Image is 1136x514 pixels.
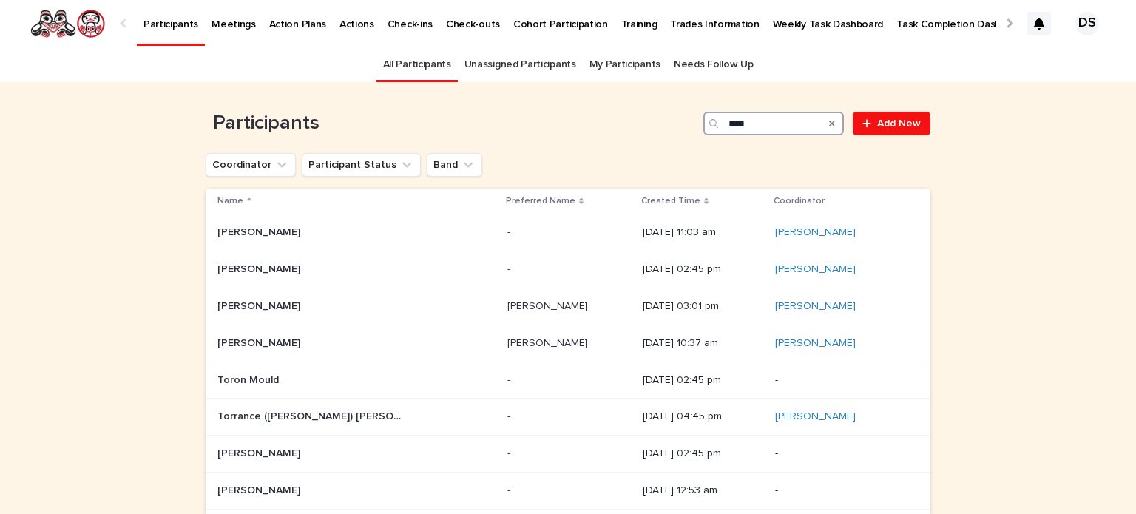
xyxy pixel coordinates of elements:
[643,447,764,460] p: [DATE] 02:45 pm
[206,288,930,325] tr: [PERSON_NAME][PERSON_NAME] [PERSON_NAME][PERSON_NAME] [DATE] 03:01 pm[PERSON_NAME]
[217,260,303,276] p: [PERSON_NAME]
[217,193,243,209] p: Name
[703,112,844,135] input: Search
[206,472,930,509] tr: [PERSON_NAME][PERSON_NAME] -- [DATE] 12:53 am-
[383,47,451,82] a: All Participants
[853,112,930,135] a: Add New
[775,300,856,313] a: [PERSON_NAME]
[206,436,930,473] tr: [PERSON_NAME][PERSON_NAME] -- [DATE] 02:45 pm-
[217,223,303,239] p: [PERSON_NAME]
[1075,12,1099,35] div: DS
[206,362,930,399] tr: Toron MouldToron Mould -- [DATE] 02:45 pm-
[877,118,921,129] span: Add New
[643,484,764,497] p: [DATE] 12:53 am
[506,193,575,209] p: Preferred Name
[774,193,825,209] p: Coordinator
[206,153,296,177] button: Coordinator
[217,334,303,350] p: [PERSON_NAME]
[507,223,513,239] p: -
[217,481,303,497] p: [PERSON_NAME]
[217,444,303,460] p: [PERSON_NAME]
[641,193,700,209] p: Created Time
[643,374,764,387] p: [DATE] 02:45 pm
[507,481,513,497] p: -
[507,444,513,460] p: -
[507,334,591,350] p: [PERSON_NAME]
[217,297,303,313] p: [PERSON_NAME]
[206,214,930,251] tr: [PERSON_NAME][PERSON_NAME] -- [DATE] 11:03 am[PERSON_NAME]
[217,408,405,423] p: Torrance ([PERSON_NAME]) [PERSON_NAME]
[643,263,764,276] p: [DATE] 02:45 pm
[674,47,753,82] a: Needs Follow Up
[507,260,513,276] p: -
[507,408,513,423] p: -
[643,410,764,423] p: [DATE] 04:45 pm
[507,371,513,387] p: -
[643,337,764,350] p: [DATE] 10:37 am
[206,325,930,362] tr: [PERSON_NAME][PERSON_NAME] [PERSON_NAME][PERSON_NAME] [DATE] 10:37 am[PERSON_NAME]
[464,47,576,82] a: Unassigned Participants
[643,226,764,239] p: [DATE] 11:03 am
[206,399,930,436] tr: Torrance ([PERSON_NAME]) [PERSON_NAME]Torrance ([PERSON_NAME]) [PERSON_NAME] -- [DATE] 04:45 pm[P...
[643,300,764,313] p: [DATE] 03:01 pm
[427,153,482,177] button: Band
[507,297,591,313] p: [PERSON_NAME]
[206,112,697,135] h1: Participants
[302,153,421,177] button: Participant Status
[775,447,907,460] p: -
[206,251,930,288] tr: [PERSON_NAME][PERSON_NAME] -- [DATE] 02:45 pm[PERSON_NAME]
[589,47,660,82] a: My Participants
[217,371,282,387] p: Toron Mould
[775,263,856,276] a: [PERSON_NAME]
[30,9,106,38] img: rNyI97lYS1uoOg9yXW8k
[775,410,856,423] a: [PERSON_NAME]
[775,374,907,387] p: -
[775,226,856,239] a: [PERSON_NAME]
[775,337,856,350] a: [PERSON_NAME]
[775,484,907,497] p: -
